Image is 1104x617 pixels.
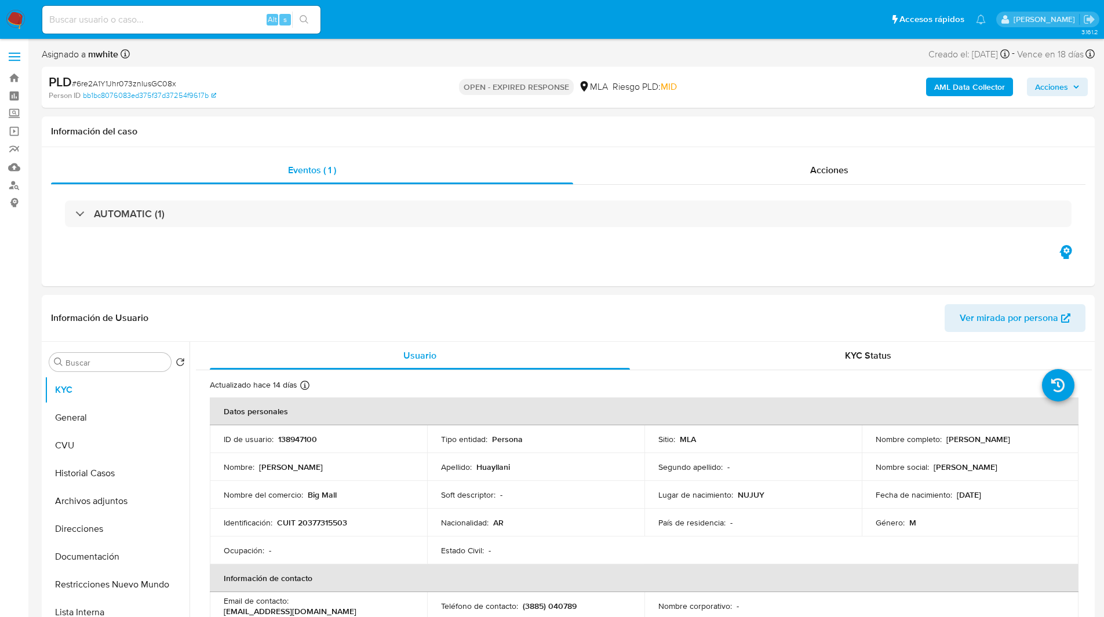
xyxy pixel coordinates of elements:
[224,606,356,616] p: [EMAIL_ADDRESS][DOMAIN_NAME]
[1083,13,1095,25] a: Salir
[926,78,1013,96] button: AML Data Collector
[459,79,574,95] p: OPEN - EXPIRED RESPONSE
[259,462,323,472] p: [PERSON_NAME]
[72,78,176,89] span: # 6re2A1Y1Jhr073znIusGC08x
[876,517,905,528] p: Género :
[523,601,577,611] p: (3885) 040789
[283,14,287,25] span: s
[489,545,491,556] p: -
[1014,14,1079,25] p: matiasagustin.white@mercadolibre.com
[1035,78,1068,96] span: Acciones
[45,432,190,459] button: CVU
[224,596,289,606] p: Email de contacto :
[94,207,165,220] h3: AUTOMATIC (1)
[224,490,303,500] p: Nombre del comercio :
[42,12,320,27] input: Buscar usuario o caso...
[476,462,510,472] p: Huayllani
[42,48,118,61] span: Asignado a
[176,357,185,370] button: Volver al orden por defecto
[876,434,942,444] p: Nombre completo :
[957,490,981,500] p: [DATE]
[65,357,166,368] input: Buscar
[277,517,347,528] p: CUIT 20377315503
[845,349,891,362] span: KYC Status
[492,434,523,444] p: Persona
[658,434,675,444] p: Sitio :
[1017,48,1084,61] span: Vence en 18 días
[738,490,764,500] p: NUJUY
[946,434,1010,444] p: [PERSON_NAME]
[45,459,190,487] button: Historial Casos
[45,515,190,543] button: Direcciones
[224,517,272,528] p: Identificación :
[49,90,81,101] b: Person ID
[500,490,502,500] p: -
[441,545,484,556] p: Estado Civil :
[441,462,472,472] p: Apellido :
[960,304,1058,332] span: Ver mirada por persona
[441,490,495,500] p: Soft descriptor :
[83,90,216,101] a: bb1bc8076083ed375f37d37254f9617b
[45,404,190,432] button: General
[876,490,952,500] p: Fecha de nacimiento :
[269,545,271,556] p: -
[810,163,848,177] span: Acciones
[224,462,254,472] p: Nombre :
[441,434,487,444] p: Tipo entidad :
[288,163,336,177] span: Eventos ( 1 )
[934,78,1005,96] b: AML Data Collector
[661,80,677,93] span: MID
[224,434,274,444] p: ID de usuario :
[210,397,1079,425] th: Datos personales
[441,601,518,611] p: Teléfono de contacto :
[403,349,436,362] span: Usuario
[1012,46,1015,62] span: -
[899,13,964,25] span: Accesos rápidos
[658,601,732,611] p: Nombre corporativo :
[45,571,190,598] button: Restricciones Nuevo Mundo
[54,357,63,367] button: Buscar
[49,72,72,91] b: PLD
[45,543,190,571] button: Documentación
[658,462,723,472] p: Segundo apellido :
[737,601,739,611] p: -
[727,462,730,472] p: -
[909,517,916,528] p: M
[658,517,726,528] p: País de residencia :
[945,304,1085,332] button: Ver mirada por persona
[934,462,997,472] p: [PERSON_NAME]
[680,434,696,444] p: MLA
[658,490,733,500] p: Lugar de nacimiento :
[65,200,1072,227] div: AUTOMATIC (1)
[928,46,1010,62] div: Creado el: [DATE]
[51,126,1085,137] h1: Información del caso
[224,545,264,556] p: Ocupación :
[876,462,929,472] p: Nombre social :
[1027,78,1088,96] button: Acciones
[45,376,190,404] button: KYC
[278,434,317,444] p: 138947100
[292,12,316,28] button: search-icon
[268,14,277,25] span: Alt
[210,564,1079,592] th: Información de contacto
[613,81,677,93] span: Riesgo PLD:
[210,379,297,390] p: Actualizado hace 14 días
[976,14,986,24] a: Notificaciones
[51,312,148,324] h1: Información de Usuario
[308,490,337,500] p: Big Mall
[578,81,608,93] div: MLA
[493,517,504,528] p: AR
[441,517,489,528] p: Nacionalidad :
[86,48,118,61] b: mwhite
[730,517,733,528] p: -
[45,487,190,515] button: Archivos adjuntos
